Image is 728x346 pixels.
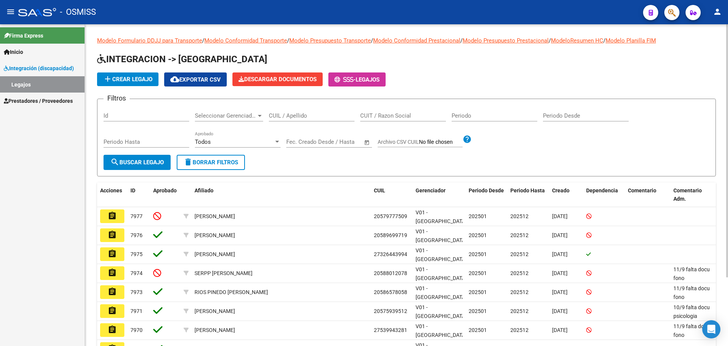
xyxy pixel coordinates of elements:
span: [DATE] [552,289,568,295]
datatable-header-cell: CUIL [371,182,413,208]
datatable-header-cell: Afiliado [191,182,371,208]
mat-icon: add [103,74,112,83]
span: [DATE] [552,213,568,219]
span: 202512 [510,270,529,276]
button: Open calendar [363,138,372,147]
button: -Legajos [328,72,386,86]
span: 7971 [130,308,143,314]
mat-icon: assignment [108,211,117,220]
span: Descargar Documentos [238,76,317,83]
div: [PERSON_NAME] [195,250,235,259]
span: Acciones [100,187,122,193]
span: Periodo Desde [469,187,504,193]
span: Borrar Filtros [184,159,238,166]
span: 202512 [510,308,529,314]
datatable-header-cell: ID [127,182,150,208]
span: Aprobado [153,187,177,193]
span: Comentario Adm. [673,187,702,202]
span: Prestadores / Proveedores [4,97,73,105]
span: - OSMISS [60,4,96,20]
span: Inicio [4,48,23,56]
span: 202501 [469,308,487,314]
datatable-header-cell: Gerenciador [413,182,466,208]
input: Fecha fin [324,138,361,145]
span: 202501 [469,251,487,257]
span: V01 - [GEOGRAPHIC_DATA] [416,285,467,300]
span: Legajos [356,76,380,83]
span: INTEGRACION -> [GEOGRAPHIC_DATA] [97,54,267,64]
span: 202512 [510,213,529,219]
span: Firma Express [4,31,43,40]
span: Dependencia [586,187,618,193]
a: Modelo Presupuesto Prestacional [463,37,549,44]
button: Borrar Filtros [177,155,245,170]
button: Exportar CSV [164,72,227,86]
datatable-header-cell: Comentario Adm. [670,182,716,208]
button: Crear Legajo [97,72,158,86]
mat-icon: delete [184,157,193,167]
div: [PERSON_NAME] [195,212,235,221]
span: 202501 [469,213,487,219]
a: Modelo Planilla FIM [606,37,656,44]
span: 202512 [510,251,529,257]
span: [DATE] [552,327,568,333]
span: [DATE] [552,232,568,238]
span: Buscar Legajo [110,159,164,166]
span: Integración (discapacidad) [4,64,74,72]
span: ID [130,187,135,193]
mat-icon: cloud_download [170,75,179,84]
span: 202512 [510,289,529,295]
span: 27326443994 [374,251,407,257]
span: V01 - [GEOGRAPHIC_DATA] [416,323,467,338]
span: 7977 [130,213,143,219]
a: Modelo Formulario DDJJ para Transporte [97,37,202,44]
span: 7973 [130,289,143,295]
mat-icon: search [110,157,119,167]
mat-icon: assignment [108,306,117,315]
span: V01 - [GEOGRAPHIC_DATA] [416,266,467,281]
div: [PERSON_NAME] [195,326,235,335]
input: Archivo CSV CUIL [419,139,463,146]
datatable-header-cell: Comentario [625,182,670,208]
a: Modelo Conformidad Prestacional [373,37,460,44]
span: 202512 [510,232,529,238]
span: 202501 [469,232,487,238]
span: 7976 [130,232,143,238]
span: Afiliado [195,187,213,193]
span: V01 - [GEOGRAPHIC_DATA] [416,228,467,243]
button: Buscar Legajo [104,155,171,170]
span: Creado [552,187,570,193]
span: 202501 [469,270,487,276]
span: [DATE] [552,308,568,314]
datatable-header-cell: Creado [549,182,583,208]
div: [PERSON_NAME] [195,231,235,240]
span: V01 - [GEOGRAPHIC_DATA] [416,304,467,319]
span: 20589699719 [374,232,407,238]
mat-icon: assignment [108,325,117,334]
mat-icon: assignment [108,268,117,277]
span: 11/9 falta docu fono [673,266,710,281]
span: CUIL [374,187,385,193]
span: [DATE] [552,251,568,257]
span: - [334,76,356,83]
a: Modelo Presupuesto Transporte [289,37,371,44]
datatable-header-cell: Acciones [97,182,127,208]
span: 7975 [130,251,143,257]
span: 202512 [510,327,529,333]
mat-icon: menu [6,7,15,16]
datatable-header-cell: Aprobado [150,182,180,208]
span: V01 - [GEOGRAPHIC_DATA] [416,209,467,224]
div: SERPP [PERSON_NAME] [195,269,253,278]
span: 20579777509 [374,213,407,219]
span: Seleccionar Gerenciador [195,112,256,119]
span: 202501 [469,289,487,295]
span: V01 - [GEOGRAPHIC_DATA] [416,247,467,262]
span: [DATE] [552,270,568,276]
span: Periodo Hasta [510,187,545,193]
span: Crear Legajo [103,76,152,83]
div: Open Intercom Messenger [702,320,720,338]
mat-icon: person [713,7,722,16]
a: Modelo Conformidad Transporte [204,37,287,44]
mat-icon: assignment [108,230,117,239]
span: 11/9 falta docu fono [673,323,710,338]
